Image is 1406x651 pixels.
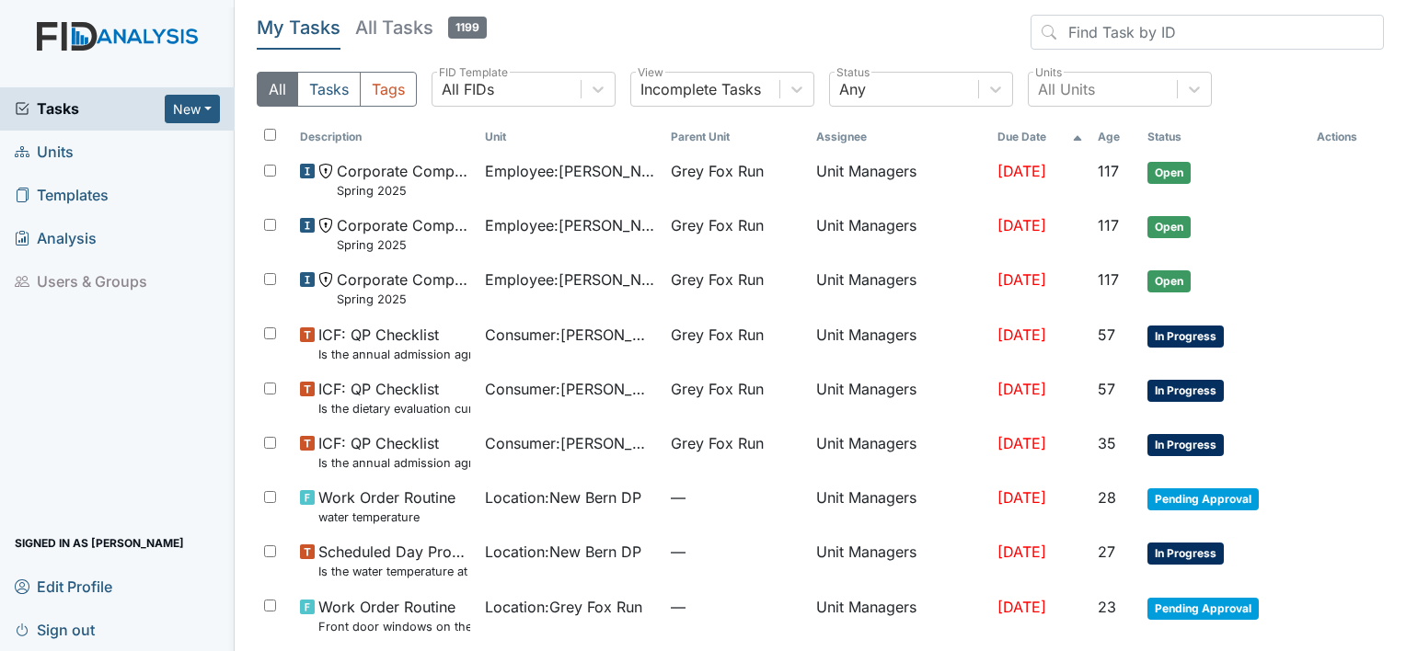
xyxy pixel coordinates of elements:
span: [DATE] [997,542,1046,561]
span: [DATE] [997,216,1046,234]
span: 23 [1098,598,1116,616]
span: Corporate Compliance Spring 2025 [337,268,471,308]
span: Grey Fox Run [671,214,764,236]
span: In Progress [1147,380,1224,402]
td: Unit Managers [809,425,991,479]
div: All Units [1038,78,1095,100]
span: Analysis [15,224,97,253]
span: Consumer : [PERSON_NAME] [485,378,656,400]
span: ICF: QP Checklist Is the annual admission agreement current? (document the date in the comment se... [318,432,471,472]
span: [DATE] [997,598,1046,616]
small: Is the annual admission agreement current? (document the date in the comment section) [318,454,471,472]
th: Toggle SortBy [663,121,808,153]
span: ICF: QP Checklist Is the dietary evaluation current? (document the date in the comment section) [318,378,471,417]
span: 57 [1098,325,1115,344]
td: Unit Managers [809,479,991,533]
th: Actions [1309,121,1384,153]
span: [DATE] [997,270,1046,289]
span: Grey Fox Run [671,324,764,346]
span: — [671,596,801,618]
button: All [257,72,298,107]
td: Unit Managers [809,207,991,261]
div: Type filter [257,72,417,107]
span: Location : New Bern DP [485,541,641,563]
span: 1199 [448,17,487,39]
span: [DATE] [997,434,1046,452]
span: 117 [1098,270,1119,289]
span: Consumer : [PERSON_NAME] [485,324,656,346]
span: Corporate Compliance Spring 2025 [337,160,471,200]
small: Spring 2025 [337,236,471,254]
span: 27 [1098,542,1115,561]
span: Sign out [15,615,95,644]
span: [DATE] [997,325,1046,344]
h5: All Tasks [355,15,487,40]
span: In Progress [1147,325,1224,348]
span: Grey Fox Run [671,160,764,182]
span: Grey Fox Run [671,268,764,291]
span: Pending Approval [1147,598,1259,620]
span: Pending Approval [1147,488,1259,510]
th: Toggle SortBy [1090,121,1140,153]
small: Spring 2025 [337,182,471,200]
span: Signed in as [PERSON_NAME] [15,529,184,557]
small: Spring 2025 [337,291,471,308]
span: Open [1147,162,1191,184]
span: 117 [1098,216,1119,234]
a: Tasks [15,97,165,120]
button: Tags [360,72,417,107]
span: ICF: QP Checklist Is the annual admission agreement current? (document the date in the comment se... [318,324,471,363]
small: water temperature [318,508,455,526]
span: Location : New Bern DP [485,486,641,508]
div: Incomplete Tasks [640,78,761,100]
td: Unit Managers [809,261,991,315]
div: Any [839,78,866,100]
span: In Progress [1147,434,1224,456]
th: Toggle SortBy [1140,121,1309,153]
small: Is the water temperature at the kitchen sink between 100 to 110 degrees? [318,563,471,580]
th: Toggle SortBy [478,121,663,153]
span: 35 [1098,434,1116,452]
div: All FIDs [442,78,494,100]
span: Open [1147,270,1191,292]
small: Is the dietary evaluation current? (document the date in the comment section) [318,400,471,417]
th: Toggle SortBy [990,121,1090,153]
span: Work Order Routine water temperature [318,486,455,526]
button: New [165,95,220,123]
h5: My Tasks [257,15,340,40]
input: Find Task by ID [1031,15,1384,50]
span: [DATE] [997,488,1046,507]
span: Employee : [PERSON_NAME] [485,268,656,291]
th: Assignee [809,121,991,153]
span: 28 [1098,488,1116,507]
span: [DATE] [997,162,1046,180]
span: Grey Fox Run [671,378,764,400]
td: Unit Managers [809,153,991,207]
td: Unit Managers [809,316,991,371]
span: Corporate Compliance Spring 2025 [337,214,471,254]
span: In Progress [1147,542,1224,565]
button: Tasks [297,72,361,107]
span: [DATE] [997,380,1046,398]
span: Location : Grey Fox Run [485,596,642,618]
span: Grey Fox Run [671,432,764,454]
th: Toggle SortBy [293,121,478,153]
span: Work Order Routine Front door windows on the door [318,596,471,635]
span: Consumer : [PERSON_NAME] [485,432,656,454]
td: Unit Managers [809,588,991,643]
td: Unit Managers [809,533,991,588]
span: Units [15,138,74,166]
span: Scheduled Day Program Inspection Is the water temperature at the kitchen sink between 100 to 110 ... [318,541,471,580]
small: Front door windows on the door [318,618,471,635]
span: Edit Profile [15,572,112,600]
span: — [671,541,801,563]
span: 57 [1098,380,1115,398]
input: Toggle All Rows Selected [264,129,276,141]
td: Unit Managers [809,371,991,425]
span: — [671,486,801,508]
span: 117 [1098,162,1119,180]
span: Open [1147,216,1191,238]
span: Employee : [PERSON_NAME] [485,160,656,182]
small: Is the annual admission agreement current? (document the date in the comment section) [318,346,471,363]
